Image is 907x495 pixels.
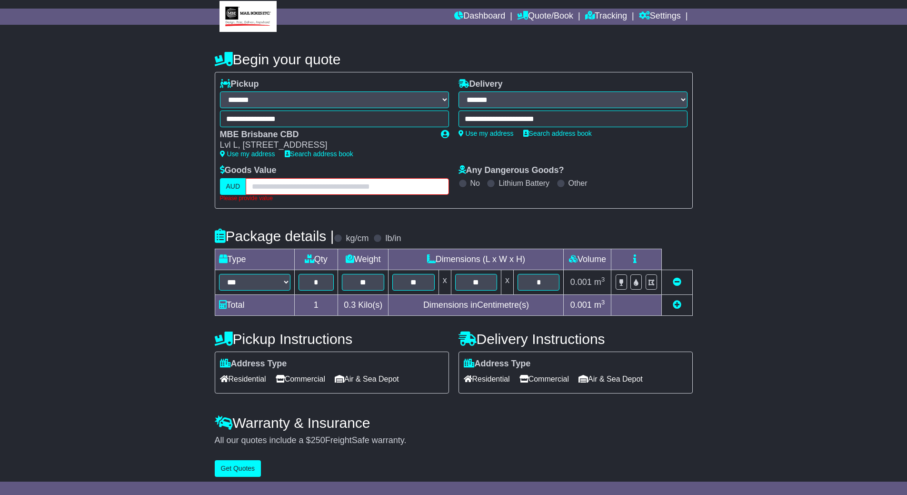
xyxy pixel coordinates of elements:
a: Search address book [523,130,592,137]
label: Other [568,179,588,188]
td: Dimensions (L x W x H) [389,249,564,270]
label: No [470,179,480,188]
h4: Warranty & Insurance [215,415,693,431]
label: Goods Value [220,165,277,176]
h4: Begin your quote [215,51,693,67]
a: Quote/Book [517,9,573,25]
a: Use my address [458,130,514,137]
label: Pickup [220,79,259,90]
span: 0.001 [570,300,592,310]
label: Address Type [220,359,287,369]
td: Dimensions in Centimetre(s) [389,295,564,316]
td: Weight [338,249,389,270]
h4: Pickup Instructions [215,331,449,347]
label: Any Dangerous Goods? [458,165,564,176]
span: 250 [311,435,325,445]
a: Settings [639,9,681,25]
h4: Delivery Instructions [458,331,693,347]
td: Type [215,249,294,270]
label: kg/cm [346,233,369,244]
span: Air & Sea Depot [578,372,643,386]
button: Get Quotes [215,460,261,477]
label: Lithium Battery [498,179,549,188]
sup: 3 [601,276,605,283]
span: m [594,300,605,310]
td: Qty [294,249,338,270]
span: Residential [464,372,510,386]
h4: Package details | [215,228,334,244]
div: Lvl L, [STREET_ADDRESS] [220,140,431,151]
td: Kilo(s) [338,295,389,316]
span: m [594,277,605,287]
label: Delivery [458,79,503,90]
a: Remove this item [673,277,681,287]
td: Total [215,295,294,316]
span: 0.3 [344,300,356,310]
a: Search address book [285,150,353,158]
td: 1 [294,295,338,316]
label: lb/in [385,233,401,244]
span: Commercial [519,372,569,386]
td: x [501,270,514,295]
td: x [439,270,451,295]
span: Air & Sea Depot [335,372,399,386]
span: Commercial [276,372,325,386]
a: Add new item [673,300,681,310]
img: MBE Brisbane CBD [219,1,277,32]
span: Residential [220,372,266,386]
sup: 3 [601,299,605,306]
span: 0.001 [570,277,592,287]
label: Address Type [464,359,531,369]
label: AUD [220,178,247,195]
a: Use my address [220,150,275,158]
div: MBE Brisbane CBD [220,130,431,140]
a: Tracking [585,9,627,25]
div: All our quotes include a $ FreightSafe warranty. [215,435,693,446]
div: Please provide value [220,195,449,202]
a: Dashboard [454,9,505,25]
td: Volume [564,249,611,270]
